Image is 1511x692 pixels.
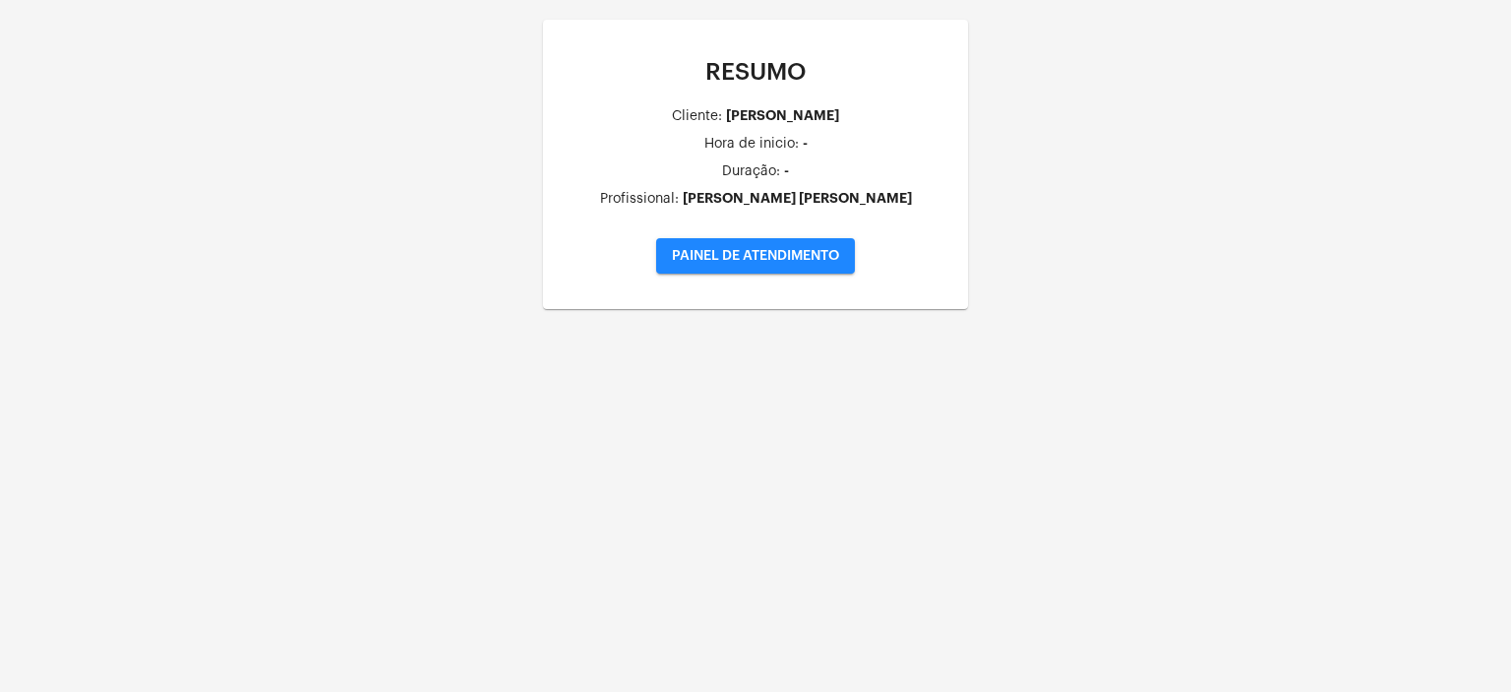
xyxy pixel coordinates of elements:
[704,137,799,152] div: Hora de inicio:
[803,136,808,151] div: -
[722,164,780,179] div: Duração:
[672,109,722,124] div: Cliente:
[672,249,839,263] span: PAINEL DE ATENDIMENTO
[600,192,679,207] div: Profissional:
[559,59,952,85] p: RESUMO
[784,163,789,178] div: -
[726,108,839,123] div: [PERSON_NAME]
[683,191,912,206] div: [PERSON_NAME] [PERSON_NAME]
[656,238,855,274] button: PAINEL DE ATENDIMENTO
